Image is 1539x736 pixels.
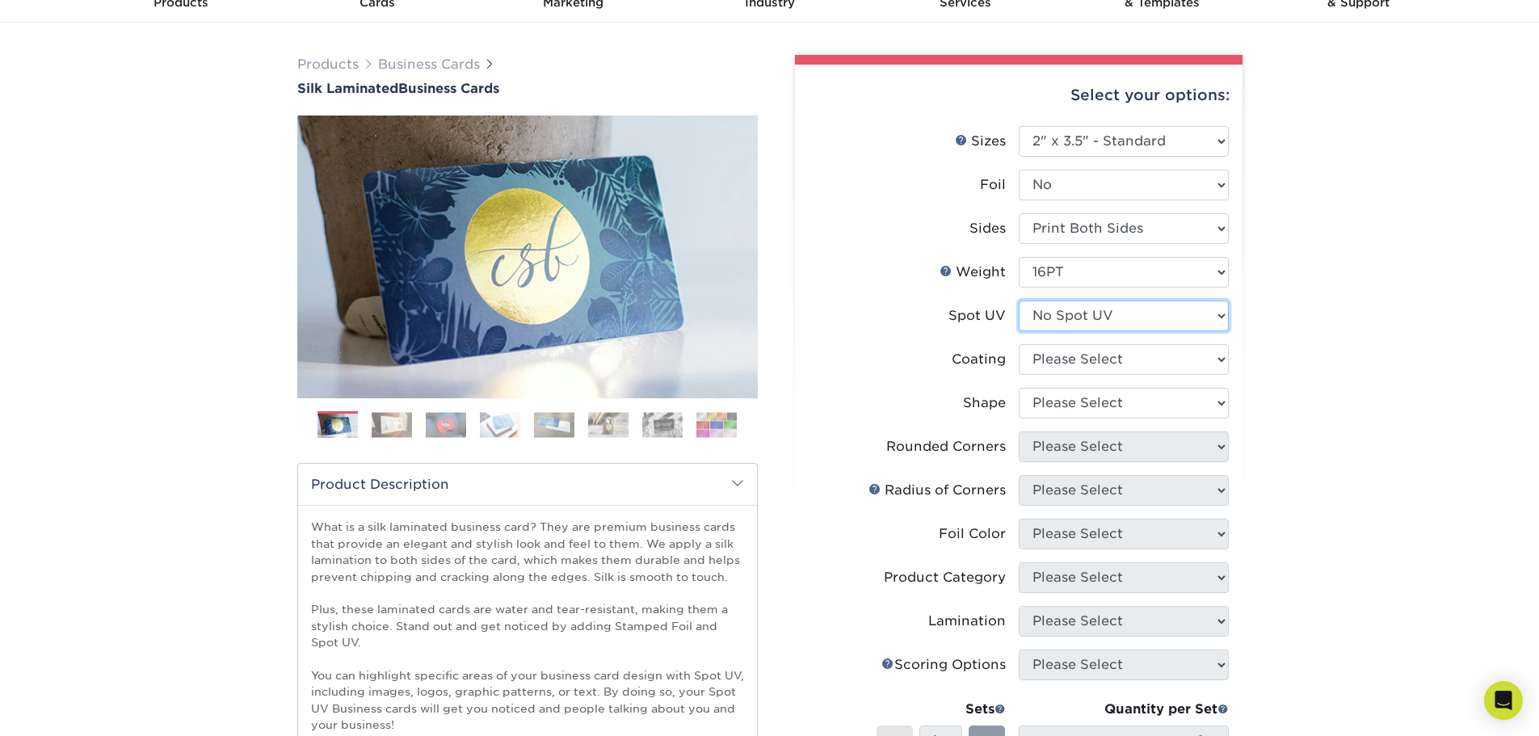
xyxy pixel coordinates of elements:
[372,412,412,437] img: Business Cards 02
[881,655,1006,675] div: Scoring Options
[969,219,1006,238] div: Sides
[1019,700,1229,719] div: Quantity per Set
[952,350,1006,369] div: Coating
[877,700,1006,719] div: Sets
[588,412,629,437] img: Business Cards 06
[928,612,1006,631] div: Lamination
[298,464,757,505] h2: Product Description
[884,568,1006,587] div: Product Category
[317,406,358,446] img: Business Cards 01
[534,412,574,437] img: Business Cards 05
[1484,681,1523,720] div: Open Intercom Messenger
[297,81,758,96] h1: Business Cards
[297,57,359,72] a: Products
[886,437,1006,456] div: Rounded Corners
[4,687,137,730] iframe: Google Customer Reviews
[955,132,1006,151] div: Sizes
[642,412,683,437] img: Business Cards 07
[940,263,1006,282] div: Weight
[808,65,1230,126] div: Select your options:
[297,81,398,96] span: Silk Laminated
[426,412,466,437] img: Business Cards 03
[948,306,1006,326] div: Spot UV
[378,57,480,72] a: Business Cards
[696,412,737,437] img: Business Cards 08
[480,412,520,437] img: Business Cards 04
[868,481,1006,500] div: Radius of Corners
[980,175,1006,195] div: Foil
[297,27,758,487] img: Silk Laminated 01
[963,393,1006,413] div: Shape
[297,81,758,96] a: Silk LaminatedBusiness Cards
[939,524,1006,544] div: Foil Color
